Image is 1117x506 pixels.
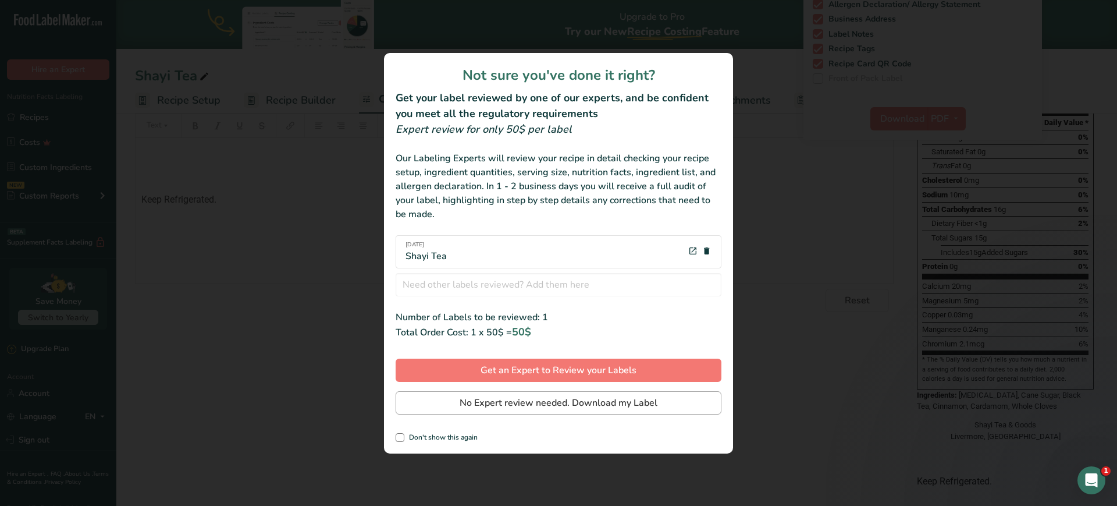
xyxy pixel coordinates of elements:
[396,359,721,382] button: Get an Expert to Review your Labels
[396,391,721,415] button: No Expert review needed. Download my Label
[405,240,447,249] span: [DATE]
[396,324,721,340] div: Total Order Cost: 1 x 50$ =
[396,310,721,324] div: Number of Labels to be reviewed: 1
[512,325,531,339] span: 50$
[396,122,721,137] div: Expert review for only 50$ per label
[404,433,478,442] span: Don't show this again
[396,65,721,86] h1: Not sure you've done it right?
[1077,466,1105,494] iframe: Intercom live chat
[396,273,721,296] input: Need other labels reviewed? Add them here
[396,151,721,221] div: Our Labeling Experts will review your recipe in detail checking your recipe setup, ingredient qua...
[396,90,721,122] h2: Get your label reviewed by one of our experts, and be confident you meet all the regulatory requi...
[481,363,636,377] span: Get an Expert to Review your Labels
[1101,466,1111,476] span: 1
[405,240,447,263] div: Shayi Tea
[460,396,657,410] span: No Expert review needed. Download my Label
